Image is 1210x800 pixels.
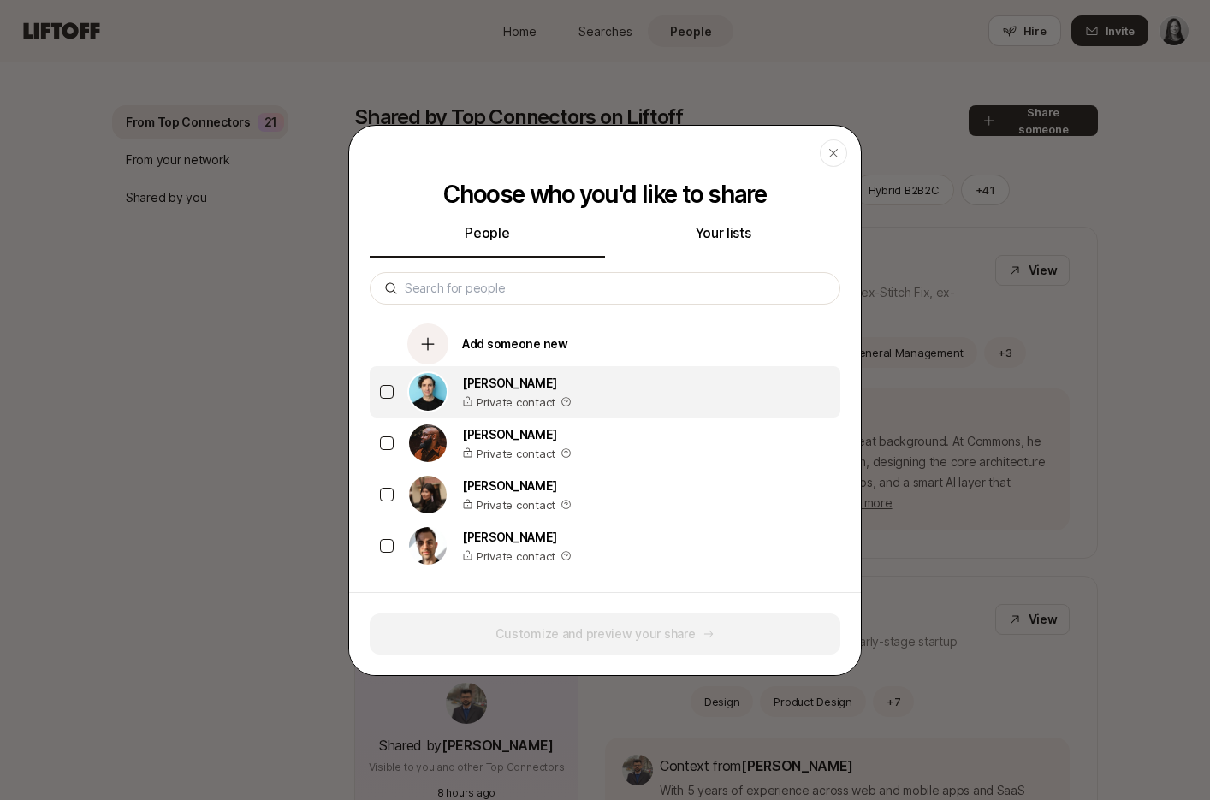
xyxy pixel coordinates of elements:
[370,222,605,258] button: People
[462,394,572,411] p: Private contact
[409,527,447,565] img: 399dd1d3_f0bd_4aa3_9515_9e021bdc0dc6.jpg
[462,334,568,354] p: Add someone new
[370,181,840,208] p: Choose who you'd like to share
[409,424,447,462] img: de39b3ea_06c7_4297_bf25_663541e41bbd.jpg
[409,373,447,411] img: e8bc5d3e_179f_4dcf_a9fd_880fe2c1c5af.jpg
[462,496,572,513] p: Private contact
[409,476,447,513] img: 7bb8576e_a141_47ec_97a0_a6bf988c5c99.jpg
[605,222,840,258] button: Your lists
[462,373,572,394] p: [PERSON_NAME]
[462,527,572,548] p: [PERSON_NAME]
[462,548,572,565] p: Private contact
[405,278,826,299] input: Search for people
[462,445,572,462] p: Private contact
[462,424,572,445] p: [PERSON_NAME]
[462,476,572,496] p: [PERSON_NAME]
